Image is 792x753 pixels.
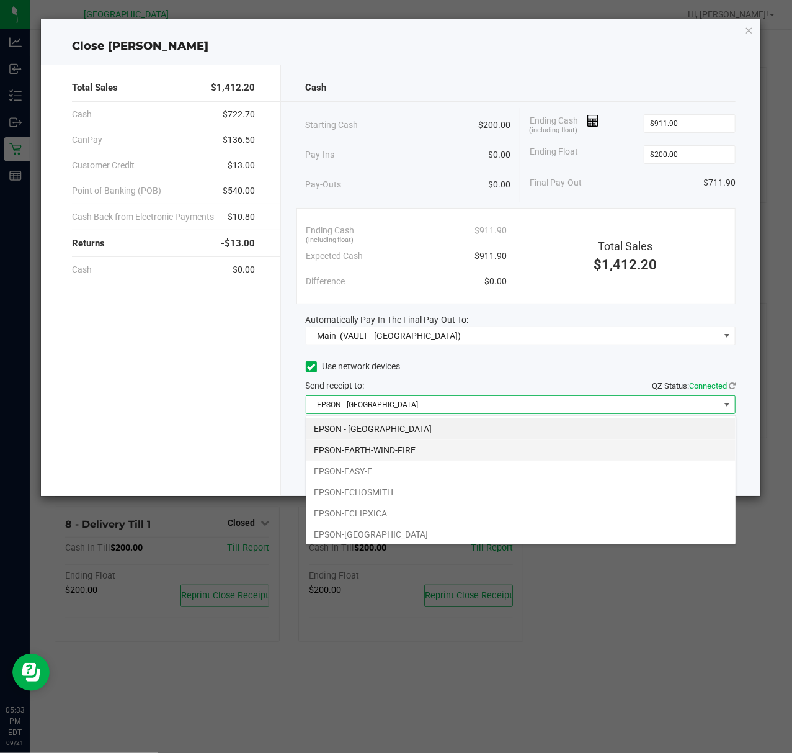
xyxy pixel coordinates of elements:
span: Cash [72,263,92,276]
span: $722.70 [223,108,256,121]
span: $911.90 [474,224,507,237]
span: $911.90 [474,250,507,263]
span: EPSON - [GEOGRAPHIC_DATA] [306,396,720,413]
span: QZ Status: [652,381,736,390]
span: Cash Back from Electronic Payments [72,210,214,223]
li: EPSON-EARTH-WIND-FIRE [306,440,736,461]
span: Starting Cash [306,119,358,132]
iframe: Resource center [12,654,50,691]
li: EPSON-ECHOSMITH [306,482,736,503]
span: Main [317,331,336,341]
div: Returns [72,230,256,257]
span: Send receipt to: [306,381,365,390]
span: Cash [306,81,327,95]
span: (VAULT - [GEOGRAPHIC_DATA]) [340,331,461,341]
span: (including float) [306,235,354,246]
span: $0.00 [488,148,510,161]
span: $540.00 [223,184,256,197]
span: $200.00 [478,119,510,132]
span: $136.50 [223,133,256,147]
li: EPSON-[GEOGRAPHIC_DATA] [306,524,736,545]
span: $0.00 [488,178,510,191]
span: Total Sales [72,81,118,95]
span: Point of Banking (POB) [72,184,161,197]
span: Final Pay-Out [530,176,582,189]
span: Pay-Ins [306,148,335,161]
span: Ending Cash [530,114,599,133]
label: Use network devices [306,360,401,373]
div: Close [PERSON_NAME] [41,38,761,55]
span: Cash [72,108,92,121]
li: EPSON-EASY-E [306,461,736,482]
li: EPSON - [GEOGRAPHIC_DATA] [306,418,736,440]
span: Ending Cash [306,224,355,237]
li: EPSON-ECLIPXICA [306,503,736,524]
span: $0.00 [484,275,507,288]
span: Automatically Pay-In The Final Pay-Out To: [306,315,469,325]
span: Pay-Outs [306,178,342,191]
span: -$10.80 [226,210,256,223]
span: CanPay [72,133,102,147]
span: $1,412.20 [211,81,256,95]
span: Customer Credit [72,159,135,172]
span: Connected [689,381,727,390]
span: Expected Cash [306,250,363,263]
span: $13.00 [228,159,256,172]
span: $0.00 [233,263,256,276]
span: Ending Float [530,145,578,164]
span: $1,412.20 [594,257,657,273]
span: Total Sales [598,240,653,253]
span: -$13.00 [221,237,256,251]
span: (including float) [529,125,577,136]
span: Difference [306,275,345,288]
span: $711.90 [703,176,736,189]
